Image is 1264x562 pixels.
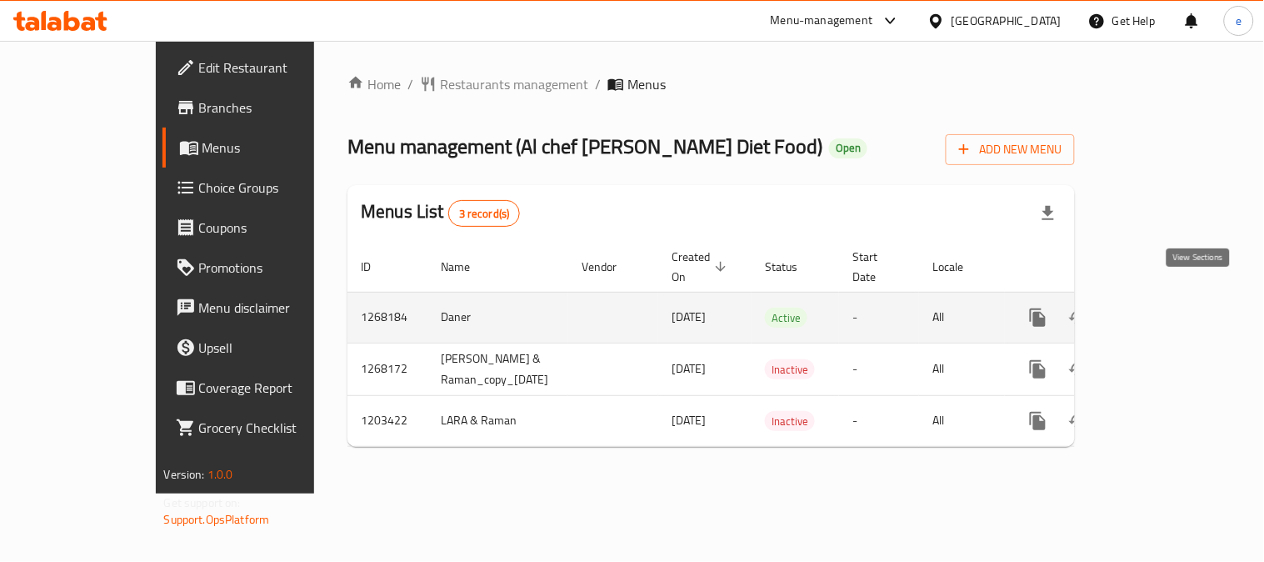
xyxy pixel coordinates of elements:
[672,306,706,328] span: [DATE]
[1005,242,1192,293] th: Actions
[162,48,367,88] a: Edit Restaurant
[765,359,815,379] div: Inactive
[829,141,867,155] span: Open
[839,343,919,395] td: -
[919,292,1005,343] td: All
[1028,193,1068,233] div: Export file
[427,292,568,343] td: Daner
[919,395,1005,446] td: All
[162,288,367,328] a: Menu disclaimer
[164,464,205,485] span: Version:
[932,257,985,277] span: Locale
[765,309,807,328] span: Active
[595,74,601,94] li: /
[627,74,666,94] span: Menus
[361,199,520,227] h2: Menus List
[765,412,815,431] span: Inactive
[919,343,1005,395] td: All
[420,74,588,94] a: Restaurants management
[199,418,353,438] span: Grocery Checklist
[347,343,427,395] td: 1268172
[347,74,401,94] a: Home
[1236,12,1242,30] span: e
[199,98,353,118] span: Branches
[1018,401,1058,441] button: more
[162,368,367,408] a: Coverage Report
[1058,349,1098,389] button: Change Status
[347,395,427,446] td: 1203422
[839,395,919,446] td: -
[199,298,353,318] span: Menu disclaimer
[765,360,815,379] span: Inactive
[1058,298,1098,338] button: Change Status
[946,134,1075,165] button: Add New Menu
[672,247,732,287] span: Created On
[164,509,270,530] a: Support.OpsPlatform
[1018,298,1058,338] button: more
[672,358,706,379] span: [DATE]
[449,206,520,222] span: 3 record(s)
[162,168,367,208] a: Choice Groups
[347,74,1075,94] nav: breadcrumb
[199,218,353,238] span: Coupons
[199,338,353,358] span: Upsell
[839,292,919,343] td: -
[202,138,353,158] span: Menus
[162,248,367,288] a: Promotions
[427,395,568,446] td: LARA & Raman
[765,411,815,431] div: Inactive
[162,88,367,128] a: Branches
[407,74,413,94] li: /
[199,58,353,78] span: Edit Restaurant
[829,138,867,158] div: Open
[852,247,899,287] span: Start Date
[959,139,1062,160] span: Add New Menu
[361,257,392,277] span: ID
[441,257,492,277] span: Name
[672,409,706,431] span: [DATE]
[582,257,638,277] span: Vendor
[347,292,427,343] td: 1268184
[199,378,353,398] span: Coverage Report
[162,408,367,448] a: Grocery Checklist
[199,258,353,278] span: Promotions
[765,308,807,328] div: Active
[771,11,873,31] div: Menu-management
[199,178,353,198] span: Choice Groups
[427,343,568,395] td: [PERSON_NAME] & Raman_copy_[DATE]
[765,257,819,277] span: Status
[164,492,241,514] span: Get support on:
[347,128,822,165] span: Menu management ( Al chef [PERSON_NAME] Diet Food )
[162,128,367,168] a: Menus
[347,242,1192,447] table: enhanced table
[162,208,367,248] a: Coupons
[448,200,521,227] div: Total records count
[440,74,588,94] span: Restaurants management
[207,464,233,485] span: 1.0.0
[162,328,367,368] a: Upsell
[1058,401,1098,441] button: Change Status
[1018,349,1058,389] button: more
[952,12,1062,30] div: [GEOGRAPHIC_DATA]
